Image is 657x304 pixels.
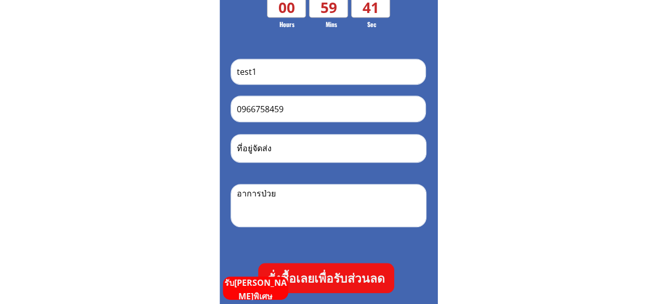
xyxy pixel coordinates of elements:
input: ที่อยู่จัดส่ง [234,135,422,162]
h3: Sec [358,19,384,29]
p: รับ[PERSON_NAME]พิเศษ [223,276,288,303]
input: ชื่อ-นามสกุล [234,59,422,84]
h3: Mins [316,19,347,29]
p: สั่งซื้อเลยเพื่อรับส่วนลด [258,263,394,293]
h3: Hours [269,19,305,29]
input: THIẾU SỐ PHONE [234,96,422,122]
